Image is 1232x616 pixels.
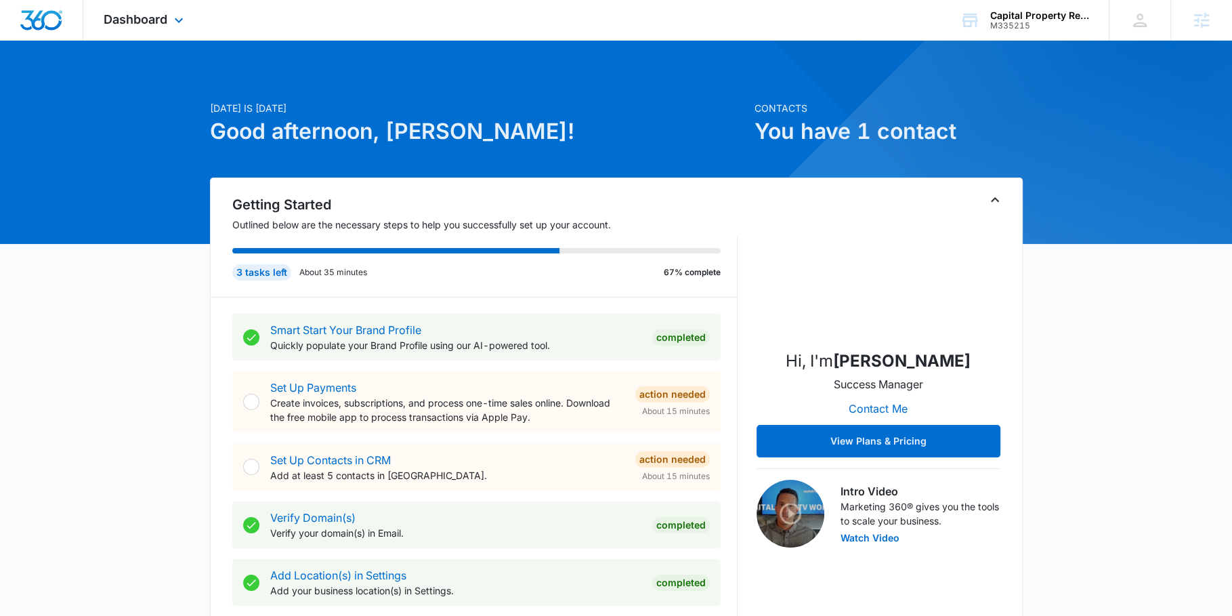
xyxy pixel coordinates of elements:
[987,192,1003,208] button: Toggle Collapse
[270,526,641,540] p: Verify your domain(s) in Email.
[210,101,746,115] p: [DATE] is [DATE]
[755,101,1023,115] p: Contacts
[833,351,971,371] strong: [PERSON_NAME]
[22,35,33,46] img: website_grey.svg
[664,266,721,279] p: 67% complete
[35,35,149,46] div: Domain: [DOMAIN_NAME]
[270,468,624,482] p: Add at least 5 contacts in [GEOGRAPHIC_DATA].
[835,392,921,425] button: Contact Me
[270,569,406,582] a: Add Location(s) in Settings
[232,264,291,281] div: 3 tasks left
[642,405,710,417] span: About 15 minutes
[652,517,710,533] div: Completed
[811,203,946,338] img: Sam Coduto
[652,329,710,346] div: Completed
[841,499,1000,528] p: Marketing 360® gives you the tools to scale your business.
[270,338,641,352] p: Quickly populate your Brand Profile using our AI-powered tool.
[38,22,66,33] div: v 4.0.25
[135,79,146,89] img: tab_keywords_by_traffic_grey.svg
[51,80,121,89] div: Domain Overview
[834,376,923,392] p: Success Manager
[652,575,710,591] div: Completed
[270,396,624,424] p: Create invoices, subscriptions, and process one-time sales online. Download the free mobile app t...
[635,386,710,403] div: Action Needed
[37,79,47,89] img: tab_domain_overview_orange.svg
[22,22,33,33] img: logo_orange.svg
[757,480,824,548] img: Intro Video
[841,483,1000,499] h3: Intro Video
[150,80,228,89] div: Keywords by Traffic
[642,470,710,482] span: About 15 minutes
[786,349,971,373] p: Hi, I'm
[232,194,738,215] h2: Getting Started
[270,453,391,467] a: Set Up Contacts in CRM
[990,10,1089,21] div: account name
[270,511,356,525] a: Verify Domain(s)
[635,451,710,468] div: Action Needed
[270,583,641,598] p: Add your business location(s) in Settings.
[990,21,1089,30] div: account id
[104,12,167,26] span: Dashboard
[841,533,899,543] button: Watch Video
[755,115,1023,148] h1: You have 1 contact
[232,218,738,232] p: Outlined below are the necessary steps to help you successfully set up your account.
[757,425,1000,457] button: View Plans & Pricing
[210,115,746,148] h1: Good afternoon, [PERSON_NAME]!
[270,381,356,394] a: Set Up Payments
[270,323,421,337] a: Smart Start Your Brand Profile
[299,266,367,279] p: About 35 minutes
